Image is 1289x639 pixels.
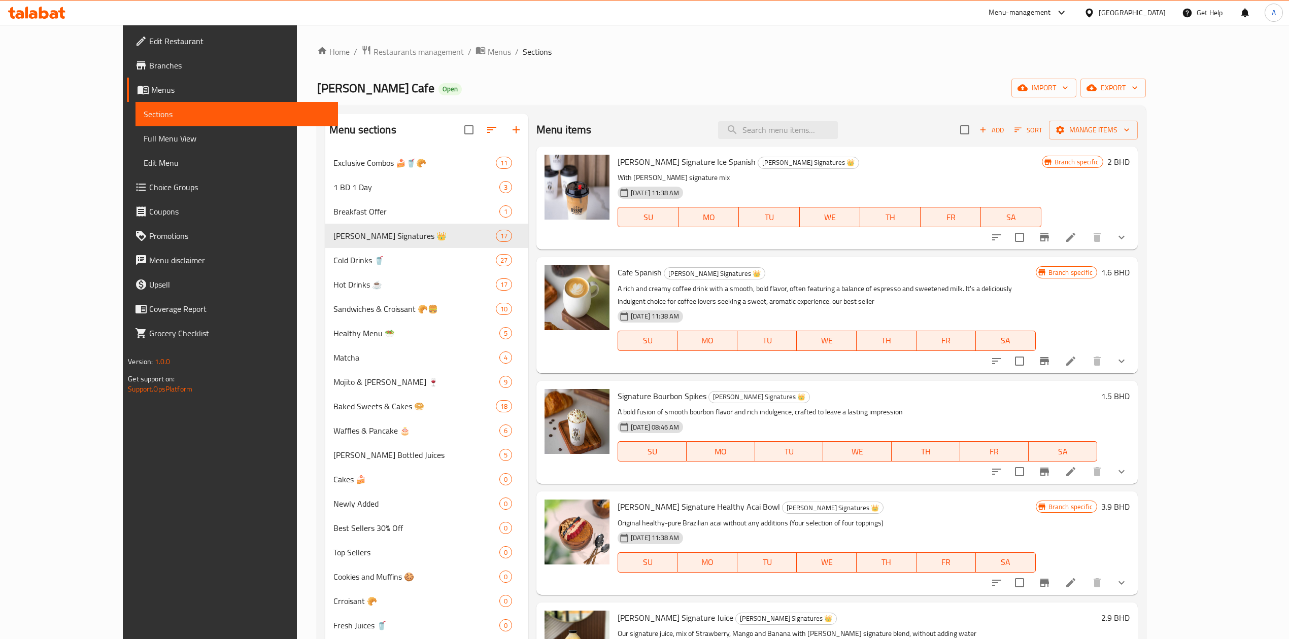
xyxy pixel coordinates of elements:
[135,151,338,175] a: Edit Menu
[1014,124,1042,136] span: Sort
[128,372,175,385] span: Get support on:
[1044,268,1097,277] span: Branch specific
[496,231,512,241] span: 17
[325,199,528,224] div: Breakfast Offer1
[325,564,528,589] div: Cookies and Muffins 🍪0
[682,333,733,348] span: MO
[823,441,892,461] button: WE
[127,53,338,78] a: Branches
[618,282,1035,308] p: A rich and creamy coffee drink with a smooth, bold flavor, often featuring a balance of espresso ...
[155,355,171,368] span: 1.0.0
[333,546,499,558] span: Top Sellers
[127,199,338,224] a: Coupons
[1109,459,1134,484] button: show more
[1109,571,1134,595] button: show more
[985,225,1009,250] button: sort-choices
[144,108,330,120] span: Sections
[499,205,512,218] div: items
[618,406,1097,418] p: A bold fusion of smooth bourbon flavor and rich indulgence, crafted to leave a lasting impression
[325,248,528,272] div: Cold Drinks 🥤27
[325,272,528,297] div: Hot Drinks ☕17
[333,303,496,315] span: Sandwiches & Croissant 🥐🍔
[496,256,512,265] span: 27
[864,210,917,225] span: TH
[438,85,462,93] span: Open
[735,613,837,625] div: Resso's Signatures 👑
[1115,466,1128,478] svg: Show Choices
[925,210,977,225] span: FR
[499,376,512,388] div: items
[1065,231,1077,243] a: Edit menu item
[329,122,396,137] h2: Menu sections
[978,124,1005,136] span: Add
[500,353,512,363] span: 4
[127,248,338,272] a: Menu disclaimer
[499,181,512,193] div: items
[333,449,499,461] div: Resso's Bottled Juices
[333,157,496,169] div: Exclusive Combos 🍰🥤🥐
[627,311,683,321] span: [DATE] 11:38 AM
[627,422,683,432] span: [DATE] 08:46 AM
[622,333,673,348] span: SU
[496,304,512,314] span: 10
[682,555,733,570] span: MO
[921,333,972,348] span: FR
[964,444,1025,459] span: FR
[1009,227,1030,248] span: Select to update
[1099,7,1166,18] div: [GEOGRAPHIC_DATA]
[691,444,751,459] span: MO
[333,571,499,583] span: Cookies and Muffins 🍪
[981,207,1041,227] button: SA
[438,83,462,95] div: Open
[1089,82,1138,94] span: export
[1012,122,1045,138] button: Sort
[325,589,528,613] div: Crroisant 🥐0
[804,210,856,225] span: WE
[985,210,1037,225] span: SA
[980,555,1032,570] span: SA
[333,473,499,485] div: Cakes 🍰
[499,449,512,461] div: items
[1115,577,1128,589] svg: Show Choices
[1049,121,1138,139] button: Manage items
[622,444,683,459] span: SU
[755,441,824,461] button: TU
[499,424,512,437] div: items
[127,321,338,345] a: Grocery Checklist
[333,595,499,607] span: Crroisant 🥐
[144,132,330,145] span: Full Menu View
[496,400,512,412] div: items
[149,205,330,218] span: Coupons
[1115,355,1128,367] svg: Show Choices
[144,157,330,169] span: Edit Menu
[128,382,192,396] a: Support.OpsPlatform
[325,394,528,418] div: Baked Sweets & Cakes 🥯18
[545,265,609,330] img: Cafe Spanish
[627,188,683,198] span: [DATE] 11:38 AM
[500,426,512,436] span: 6
[985,349,1009,373] button: sort-choices
[618,441,687,461] button: SU
[317,77,434,99] span: [PERSON_NAME] Cafe
[500,572,512,582] span: 0
[499,522,512,534] div: items
[618,499,780,514] span: [PERSON_NAME] Signature Healthy Acai Bowl
[975,122,1008,138] button: Add
[333,424,499,437] div: Waffles & Pancake 🎂
[618,552,677,573] button: SU
[960,441,1029,461] button: FR
[333,498,499,510] div: Newly Added
[989,7,1051,19] div: Menu-management
[333,351,499,364] span: Matcha
[499,498,512,510] div: items
[333,376,499,388] span: Mojito & [PERSON_NAME] 🍷
[458,119,480,140] span: Select all sections
[1065,355,1077,367] a: Edit menu item
[149,254,330,266] span: Menu disclaimer
[741,333,793,348] span: TU
[496,303,512,315] div: items
[896,444,956,459] span: TH
[860,207,921,227] button: TH
[333,449,499,461] span: [PERSON_NAME] Bottled Juices
[758,157,859,169] div: Resso's Signatures 👑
